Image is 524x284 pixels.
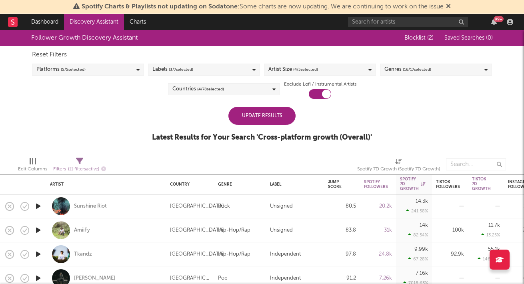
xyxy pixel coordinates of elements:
div: 67.28 % [408,256,428,262]
div: Spotify 7D Growth (Spotify 7D Growth) [357,164,440,174]
div: Jump Score [328,180,344,189]
span: ( 0 ) [486,35,493,41]
div: Labels [152,65,193,74]
div: 7.26k [364,274,392,283]
div: 24.8k [364,250,392,259]
div: 99 + [494,16,504,22]
div: [GEOGRAPHIC_DATA] [170,226,224,235]
div: Country [170,182,206,187]
span: ( 2 ) [427,35,434,41]
div: Edit Columns [18,154,47,178]
span: ( 11 filters active) [68,167,99,172]
a: Dashboard [26,14,64,30]
div: Spotify Followers [364,180,388,189]
div: Genre [218,182,258,187]
div: Spotify 7D Growth [400,177,425,191]
div: 146.02 % [478,256,500,262]
a: Discovery Assistant [64,14,124,30]
div: [GEOGRAPHIC_DATA] [170,250,224,259]
a: Charts [124,14,152,30]
div: 20.2k [364,202,392,211]
div: 241.58 % [406,208,428,214]
button: Saved Searches (0) [442,35,493,41]
div: Pop [218,274,228,283]
div: 9.99k [414,247,428,252]
div: 14k [420,223,428,228]
div: Tiktok 7D Growth [472,177,491,191]
div: 82.54 % [408,232,428,238]
div: Reset Filters [32,50,492,60]
div: Platforms [36,65,86,74]
div: Spotify 7D Growth (Spotify 7D Growth) [357,154,440,178]
div: Countries [172,84,224,94]
button: 99+ [491,19,497,25]
div: Artist Size [268,65,318,74]
a: [PERSON_NAME] [74,275,115,282]
span: ( 4 / 78 selected) [197,84,224,94]
div: Independent [270,250,301,259]
div: 13.25 % [481,232,500,238]
span: ( 4 / 5 selected) [293,65,318,74]
div: Hip-Hop/Rap [218,226,250,235]
div: Edit Columns [18,164,47,174]
div: Tiktok Followers [436,180,460,189]
div: Unsigned [270,202,293,211]
div: 14.3k [416,199,428,204]
div: Unsigned [270,226,293,235]
input: Search... [446,158,506,170]
label: Exclude Lofi / Instrumental Artists [284,80,356,89]
span: Saved Searches [444,35,493,41]
div: 92.9k [436,250,464,259]
a: Tkandz [74,251,92,258]
div: Independent [270,274,301,283]
div: Filters [53,164,106,174]
span: ( 16 / 17 selected) [403,65,431,74]
div: Rock [218,202,230,211]
span: Spotify Charts & Playlists not updating on Sodatone [82,4,238,10]
div: Hip-Hop/Rap [218,250,250,259]
div: 80.5 [328,202,356,211]
div: Latest Results for Your Search ' Cross-platform growth (Overall) ' [152,133,372,142]
div: 83.8 [328,226,356,235]
div: Artist [50,182,158,187]
div: 55.1k [488,247,500,252]
div: Filters(11 filters active) [53,154,106,178]
span: ( 3 / 7 selected) [169,65,193,74]
span: ( 5 / 5 selected) [61,65,86,74]
div: [GEOGRAPHIC_DATA] [170,274,210,283]
div: 7.16k [416,271,428,276]
span: Blocklist [404,35,434,41]
div: 100k [436,226,464,235]
div: Label [270,182,316,187]
a: AmiiFy [74,227,90,234]
div: 31k [364,226,392,235]
div: 97.8 [328,250,356,259]
input: Search for artists [348,17,468,27]
div: 11.7k [488,223,500,228]
div: Genres [384,65,431,74]
span: Dismiss [446,4,451,10]
div: 91.2 [328,274,356,283]
a: Sunshine Riot [74,203,107,210]
div: Follower Growth Discovery Assistant [31,33,138,43]
div: [GEOGRAPHIC_DATA] [170,202,224,211]
div: Update Results [228,107,296,125]
span: : Some charts are now updating. We are continuing to work on the issue [82,4,444,10]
